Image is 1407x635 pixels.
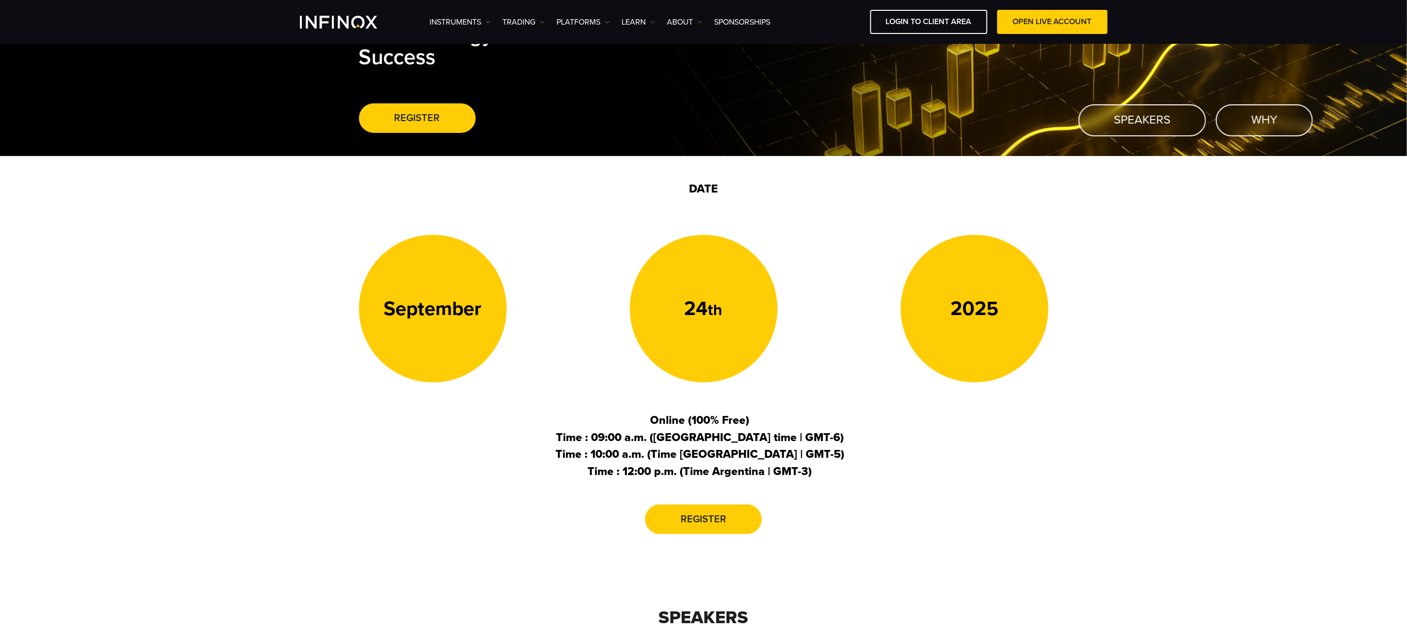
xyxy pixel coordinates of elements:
a: REGISTER [359,103,476,133]
a: TRADING [503,16,545,28]
a: LOGIN TO CLIENT AREA [870,10,987,34]
a: SPEAKERS [1079,104,1206,136]
a: OPEN LIVE ACCOUNT [997,10,1108,34]
p: Online (100% Free) Time : 09:00 a.m. ([GEOGRAPHIC_DATA] time | GMT-6) Time : 10:00 a.m. (Time [GE... [359,412,1048,480]
a: Register [645,505,762,534]
a: WHY [1216,104,1313,136]
a: INFINOX Logo [300,16,400,29]
a: SPONSORSHIPS [715,16,771,28]
span: th [708,301,723,319]
p: 2025 [950,297,998,320]
a: Instruments [430,16,491,28]
a: ABOUT [667,16,702,28]
h2: Speakers [359,607,1048,629]
p: DATE [359,181,1048,198]
p: September [384,297,482,320]
a: PLATFORMS [557,16,610,28]
p: 24 [685,297,723,320]
a: Learn [622,16,655,28]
